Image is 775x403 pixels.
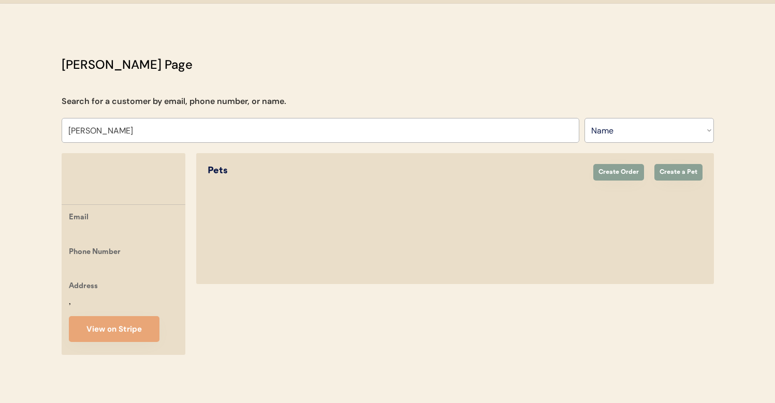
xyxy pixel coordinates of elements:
button: View on Stripe [69,316,159,342]
div: Email [69,212,89,225]
div: , [69,296,71,308]
div: Pets [208,164,583,178]
div: Address [69,280,98,293]
button: Create Order [593,164,644,181]
div: Search for a customer by email, phone number, or name. [62,95,286,108]
div: Phone Number [69,246,121,259]
button: Create a Pet [654,164,703,181]
div: [PERSON_NAME] Page [62,55,193,74]
input: Search by name [62,118,579,143]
